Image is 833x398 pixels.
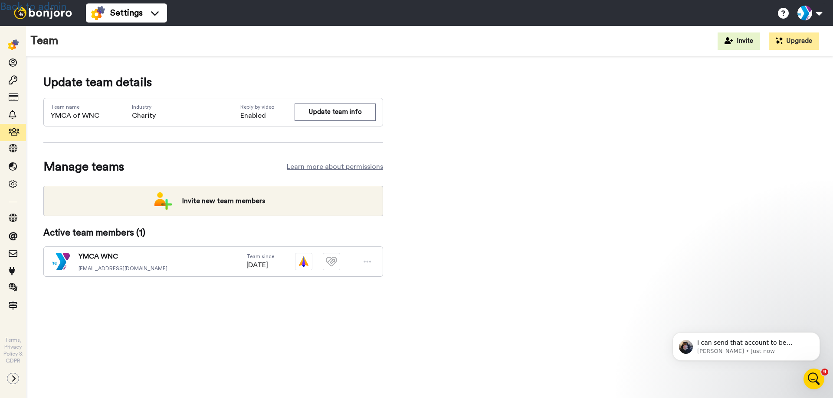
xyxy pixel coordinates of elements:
[43,227,145,239] span: Active team members ( 1 )
[91,6,105,20] img: settings-colored.svg
[821,369,828,375] span: 9
[295,104,376,120] button: Update team info
[52,253,70,270] img: 6168a4e1-c8af-47a9-9866-33bb8011a800-1750429534.jpg
[79,265,167,272] span: [EMAIL_ADDRESS][DOMAIN_NAME]
[110,7,143,19] span: Settings
[295,253,312,270] img: vm-color.svg
[30,35,59,47] h1: Team
[132,104,156,110] span: Industry
[323,253,340,270] img: tm-plain.svg
[132,110,156,121] span: Charity
[79,251,167,262] span: YMCA WNC
[154,192,172,210] img: add-team.png
[175,192,272,210] span: Invite new team members
[51,104,99,110] span: Team name
[803,369,824,389] iframe: Intercom live chat
[659,314,833,375] iframe: Intercom notifications message
[769,32,819,50] button: Upgrade
[240,110,295,121] span: Enabled
[51,110,99,121] span: YMCA of WNC
[246,253,274,260] span: Team since
[43,74,383,91] span: Update team details
[287,162,383,172] a: Learn more about permissions
[718,32,760,50] button: Invite
[240,104,295,110] span: Reply by video
[246,260,274,270] span: [DATE]
[8,39,19,50] img: settings-colored.svg
[43,158,124,175] span: Manage teams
